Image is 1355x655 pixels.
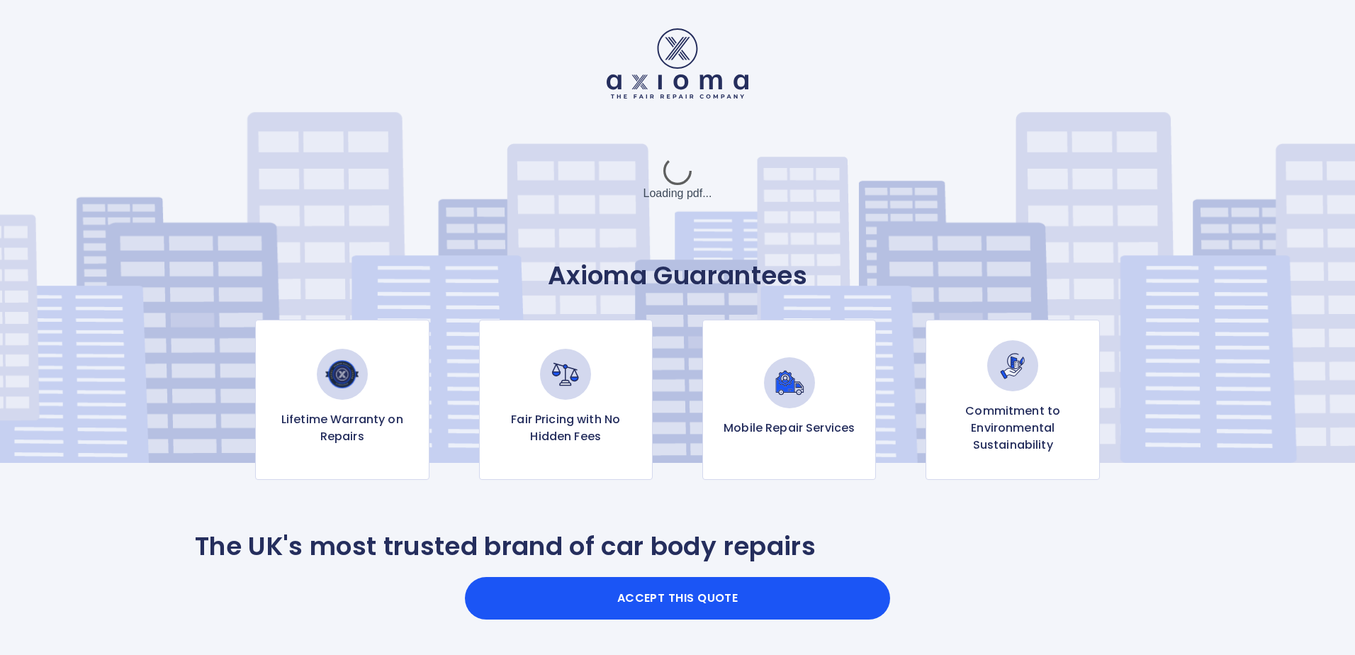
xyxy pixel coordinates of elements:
img: Lifetime Warranty on Repairs [317,349,368,400]
p: Commitment to Environmental Sustainability [938,403,1087,454]
img: Fair Pricing with No Hidden Fees [540,349,591,400]
p: Axioma Guarantees [195,260,1160,291]
img: Logo [607,28,748,99]
img: Commitment to Environmental Sustainability [987,340,1038,391]
p: Fair Pricing with No Hidden Fees [491,411,641,445]
img: Mobile Repair Services [764,357,815,408]
p: Mobile Repair Services [724,420,855,437]
p: The UK's most trusted brand of car body repairs [195,531,816,562]
div: Loading pdf... [571,144,784,215]
p: Lifetime Warranty on Repairs [267,411,417,445]
button: Accept this Quote [465,577,890,620]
